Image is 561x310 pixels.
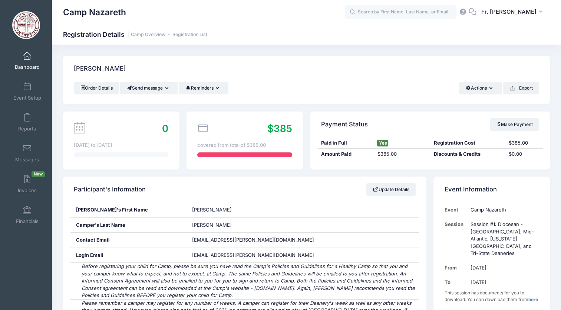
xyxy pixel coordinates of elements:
[63,30,207,38] h1: Registration Details
[430,151,505,158] div: Discounts & Credits
[445,261,467,275] td: From
[445,290,539,303] div: This session has documents for you to download. You can download them from
[345,5,456,20] input: Search by First Name, Last Name, or Email...
[16,218,39,225] span: Financials
[70,218,187,233] div: Camper's Last Name
[192,237,314,243] span: [EMAIL_ADDRESS][PERSON_NAME][DOMAIN_NAME]
[445,203,467,217] td: Event
[12,11,40,39] img: Camp Nazareth
[445,179,497,200] h4: Event Information
[377,140,388,146] span: Yes
[317,151,374,158] div: Amount Paid
[15,64,40,70] span: Dashboard
[505,151,542,158] div: $0.00
[162,123,168,134] span: 0
[528,297,538,302] a: here
[505,139,542,147] div: $385.00
[120,82,178,94] button: Send message
[74,58,126,80] h4: [PERSON_NAME]
[13,95,41,101] span: Event Setup
[74,179,146,200] h4: Participant's Information
[467,217,539,261] td: Session #1: Diocesan - [GEOGRAPHIC_DATA], Mid-Atlantic, [US_STATE][GEOGRAPHIC_DATA], and Tri-Stat...
[10,109,45,135] a: Reports
[10,48,45,74] a: Dashboard
[74,82,119,94] a: Order Details
[192,222,232,228] span: [PERSON_NAME]
[490,118,539,131] a: Make Payment
[18,187,37,194] span: Invoices
[15,156,39,163] span: Messages
[267,123,292,134] span: $385
[10,78,45,104] a: Event Setup
[459,82,502,94] button: Actions
[18,126,36,132] span: Reports
[445,217,467,261] td: Session
[74,142,168,149] div: [DATE] to [DATE]
[481,8,537,16] span: Fr. [PERSON_NAME]
[317,139,374,147] div: Paid in Full
[321,114,368,135] h4: Payment Status
[374,151,430,158] div: $385.00
[63,4,126,21] h1: Camp Nazareth
[467,203,539,217] td: Camp Nazareth
[70,263,419,299] div: Before registering your child for Camp, please be sure you have read the Camp's Policies and Guid...
[172,32,207,38] a: Registration List
[10,140,45,166] a: Messages
[131,32,165,38] a: Camp Overview
[467,261,539,275] td: [DATE]
[192,252,314,259] span: [EMAIL_ADDRESS][PERSON_NAME][DOMAIN_NAME]
[503,82,539,94] button: Export
[32,171,45,177] span: New
[197,142,292,149] div: covered from total of $385.00
[476,4,550,21] button: Fr. [PERSON_NAME]
[70,203,187,217] div: [PERSON_NAME]'s First Name
[70,248,187,263] div: Login Email
[430,139,505,147] div: Registration Cost
[445,275,467,290] td: To
[70,233,187,248] div: Contact Email
[10,202,45,228] a: Financials
[179,82,228,94] button: Reminders
[467,275,539,290] td: [DATE]
[366,183,416,196] a: Update Details
[192,207,232,213] span: [PERSON_NAME]
[10,171,45,197] a: InvoicesNew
